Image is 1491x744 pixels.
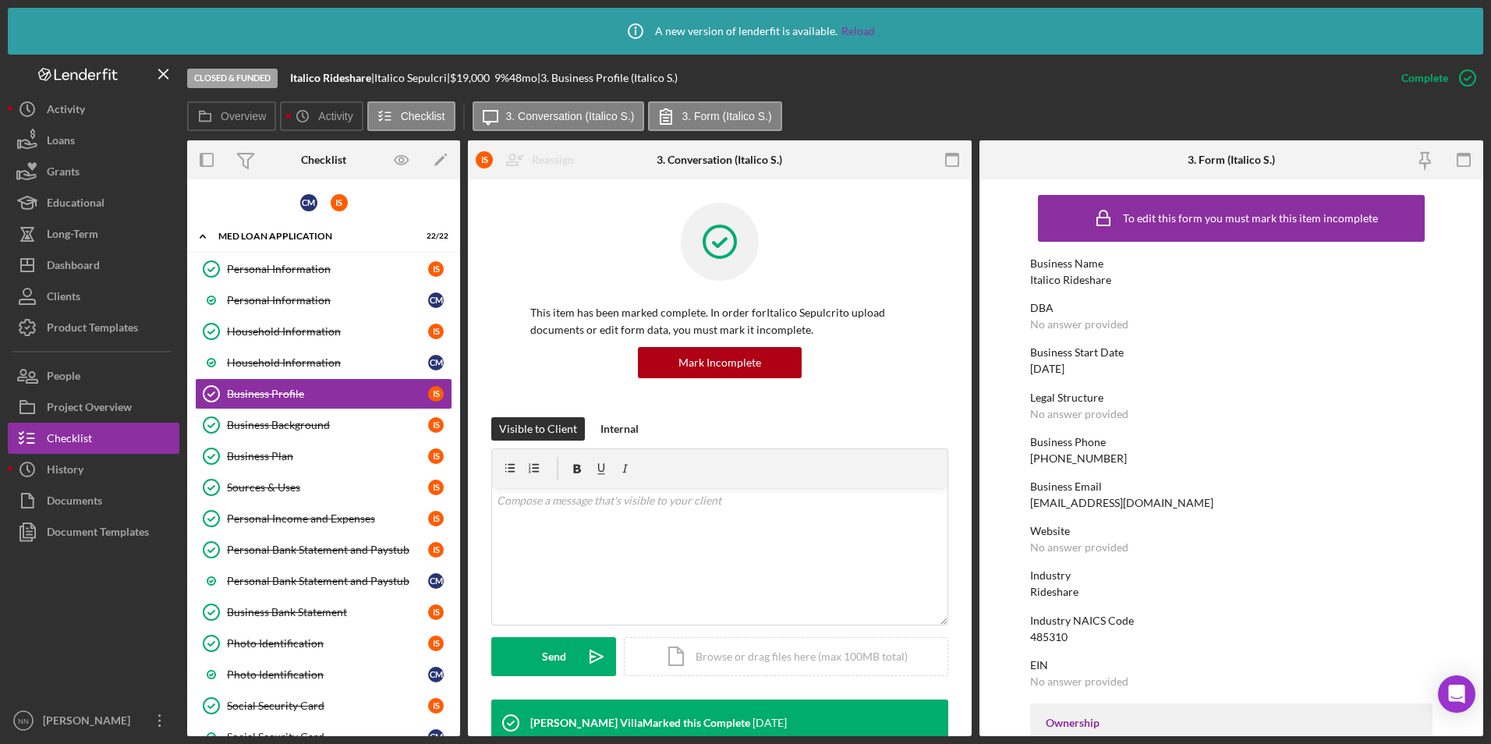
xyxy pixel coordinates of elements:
a: Business Bank StatementIS [195,597,452,628]
button: 3. Conversation (Italico S.) [473,101,645,131]
button: Visible to Client [491,417,585,441]
div: | [290,72,374,84]
div: Rideshare [1030,586,1078,598]
button: Grants [8,156,179,187]
div: Visible to Client [499,417,577,441]
div: I S [428,698,444,714]
div: C M [428,292,444,308]
a: Household InformationCM [195,347,452,378]
div: Checklist [47,423,92,458]
div: Sources & Uses [227,481,428,494]
div: 3. Conversation (Italico S.) [657,154,782,166]
div: I S [476,151,493,168]
div: C M [428,355,444,370]
button: Dashboard [8,250,179,281]
a: Business ProfileIS [195,378,452,409]
div: No answer provided [1030,318,1128,331]
div: I S [331,194,348,211]
button: Internal [593,417,646,441]
button: Send [491,637,616,676]
button: Complete [1386,62,1483,94]
div: Household Information [227,356,428,369]
div: Website [1030,525,1433,537]
button: NN[PERSON_NAME] [8,705,179,736]
button: Loans [8,125,179,156]
button: Clients [8,281,179,312]
div: Personal Income and Expenses [227,512,428,525]
div: Business Phone [1030,436,1433,448]
a: Personal Bank Statement and PaystubCM [195,565,452,597]
div: Complete [1401,62,1448,94]
button: Project Overview [8,391,179,423]
label: Checklist [401,110,445,122]
div: I S [428,448,444,464]
div: Italico Sepulcri | [374,72,450,84]
div: [PERSON_NAME] [39,705,140,740]
div: Personal Bank Statement and Paystub [227,544,428,556]
div: Project Overview [47,391,132,427]
div: 3. Form (Italico S.) [1188,154,1275,166]
div: Personal Information [227,294,428,306]
div: C M [428,573,444,589]
div: Social Security Card [227,700,428,712]
button: Activity [280,101,363,131]
label: 3. Form (Italico S.) [682,110,771,122]
text: NN [18,717,29,725]
button: Activity [8,94,179,125]
div: Photo Identification [227,668,428,681]
button: Product Templates [8,312,179,343]
div: [EMAIL_ADDRESS][DOMAIN_NAME] [1030,497,1213,509]
button: Checklist [8,423,179,454]
button: 3. Form (Italico S.) [648,101,781,131]
button: Documents [8,485,179,516]
a: Social Security CardIS [195,690,452,721]
div: Household Information [227,325,428,338]
div: 48 mo [509,72,537,84]
div: Internal [600,417,639,441]
div: I S [428,480,444,495]
div: Clients [47,281,80,316]
div: I S [428,261,444,277]
div: Personal Information [227,263,428,275]
a: Photo IdentificationCM [195,659,452,690]
div: I S [428,604,444,620]
a: Photo IdentificationIS [195,628,452,659]
label: 3. Conversation (Italico S.) [506,110,635,122]
time: 2025-05-07 16:37 [753,717,787,729]
div: Ownership [1046,717,1418,729]
div: Photo Identification [227,637,428,650]
div: People [47,360,80,395]
div: I S [428,636,444,651]
button: History [8,454,179,485]
div: Social Security Card [227,731,428,743]
div: Long-Term [47,218,98,253]
div: Business Background [227,419,428,431]
div: Loans [47,125,75,160]
div: I S [428,324,444,339]
div: C M [300,194,317,211]
div: No answer provided [1030,675,1128,688]
label: Overview [221,110,266,122]
button: Mark Incomplete [638,347,802,378]
div: Document Templates [47,516,149,551]
a: Personal Income and ExpensesIS [195,503,452,534]
div: MED Loan Application [218,232,409,241]
div: [PERSON_NAME] Villa Marked this Complete [530,717,750,729]
button: Long-Term [8,218,179,250]
div: 485310 [1030,631,1068,643]
div: Educational [47,187,104,222]
a: People [8,360,179,391]
div: Dashboard [47,250,100,285]
div: Legal Structure [1030,391,1433,404]
div: C M [428,667,444,682]
div: No answer provided [1030,541,1128,554]
a: Business BackgroundIS [195,409,452,441]
div: History [47,454,83,489]
p: This item has been marked complete. In order for Italico Sepulcri to upload documents or edit for... [530,304,909,339]
button: ISReassign [468,144,590,175]
div: Open Intercom Messenger [1438,675,1475,713]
